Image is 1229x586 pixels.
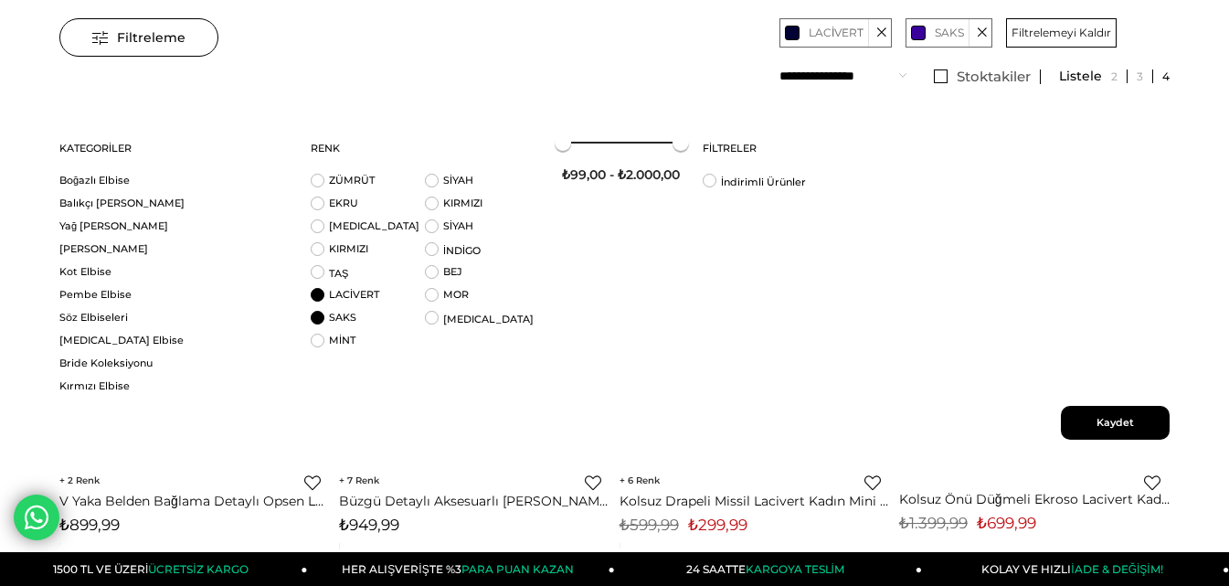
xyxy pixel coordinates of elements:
[615,552,922,586] a: 24 SAATTEKARGOYA TESLİM
[443,174,473,186] a: SİYAH
[339,474,379,486] span: 7
[620,548,620,549] img: png;base64,iVBORw0KGgoAAAANSUhEUgAAAAEAAAABCAYAAAAfFcSJAAAAAXNSR0IArs4c6QAAAA1JREFUGFdjePfu3X8ACW...
[1071,562,1162,576] span: İADE & DEĞİŞİM!
[443,313,534,325] a: [MEDICAL_DATA]
[425,174,539,197] li: SİYAH
[620,547,620,548] img: png;base64,iVBORw0KGgoAAAANSUhEUgAAAAEAAAABCAYAAAAfFcSJAAAAAXNSR0IArs4c6QAAAA1JREFUGFdjePfu3X8ACW...
[59,311,288,325] a: Söz Elbiseleri
[899,491,1170,507] a: Kolsuz Önü Düğmeli Ekroso Lacivert Kadın Mini Elbise 25Y290
[339,544,340,545] img: png;base64,iVBORw0KGgoAAAANSUhEUgAAAAEAAAABCAYAAAAfFcSJAAAAAXNSR0IArs4c6QAAAA1JREFUGFdjePfu3X8ACW...
[620,543,620,544] img: png;base64,iVBORw0KGgoAAAANSUhEUgAAAAEAAAABCAYAAAAfFcSJAAAAAXNSR0IArs4c6QAAAA1JREFUGFdjePfu3X8ACW...
[92,19,185,56] span: Filtreleme
[443,288,469,301] a: MOR
[620,544,620,545] img: png;base64,iVBORw0KGgoAAAANSUhEUgAAAAEAAAABCAYAAAAfFcSJAAAAAXNSR0IArs4c6QAAAA1JREFUGFdjePfu3X8ACW...
[311,197,425,219] li: EKRU
[461,562,574,576] span: PARA PUAN KAZAN
[443,219,473,232] a: SİYAH
[329,288,379,301] a: LACİVERT
[329,334,355,346] a: MİNT
[809,22,863,44] span: LACİVERT
[339,549,340,549] img: png;base64,iVBORw0KGgoAAAANSUhEUgAAAAEAAAABCAYAAAAfFcSJAAAAAXNSR0IArs4c6QAAAA1JREFUGFdjePfu3X8ACW...
[59,379,288,393] a: Kırmızı Elbise
[899,514,968,532] span: ₺1.399,99
[339,516,399,534] span: ₺949,99
[1144,474,1160,491] a: Favorilere Ekle
[311,334,425,357] li: MİNT
[443,197,482,209] a: KIRMIZI
[304,474,321,491] a: Favorilere Ekle
[329,174,375,186] a: ZÜMRÜT
[443,265,462,278] a: BEJ
[935,22,964,44] span: SAKS
[977,514,1036,532] span: ₺699,99
[59,288,288,302] a: Pembe Elbise
[59,197,288,210] a: Balıkçı [PERSON_NAME]
[688,516,747,534] span: ₺299,99
[311,265,425,288] li: TAŞ
[339,546,340,547] img: png;base64,iVBORw0KGgoAAAANSUhEUgAAAAEAAAABCAYAAAAfFcSJAAAAAXNSR0IArs4c6QAAAA1JREFUGFdjePfu3X8ACW...
[425,288,539,311] li: MOR
[425,242,539,265] li: İNDİGO
[59,242,288,256] a: [PERSON_NAME]
[1007,19,1116,47] a: Filtrelemeyi Kaldır
[339,493,609,509] a: Büzgü Detaylı Aksesuarlı [PERSON_NAME] Lacivert Kadın Elbise 25Y352
[59,123,288,174] a: Kategoriler
[620,516,679,534] span: ₺599,99
[308,552,615,586] a: HER ALIŞVERİŞTE %3PARA PUAN KAZAN
[703,123,931,174] a: Filtreler
[1012,19,1111,47] span: Filtrelemeyi Kaldır
[329,197,358,209] a: EKRU
[339,547,340,548] img: png;base64,iVBORw0KGgoAAAANSUhEUgAAAAEAAAABCAYAAAAfFcSJAAAAAXNSR0IArs4c6QAAAA1JREFUGFdjePfu3X8ACW...
[1061,406,1170,440] span: Kaydet
[329,219,419,232] a: [MEDICAL_DATA]
[864,474,881,491] a: Favorilere Ekle
[59,265,288,279] a: Kot Elbise
[620,546,620,547] img: png;base64,iVBORw0KGgoAAAANSUhEUgAAAAEAAAABCAYAAAAfFcSJAAAAAXNSR0IArs4c6QAAAA1JREFUGFdjePfu3X8ACW...
[59,474,100,486] span: 2
[425,197,539,219] li: KIRMIZI
[922,552,1229,586] a: KOLAY VE HIZLIİADE & DEĞİŞİM!
[562,162,680,183] div: ₺99,00 - ₺2.000,00
[59,334,288,347] a: [MEDICAL_DATA] Elbise
[620,493,890,509] a: Kolsuz Drapeli Missil Lacivert Kadın Mini Elbise 25Y146
[329,311,356,324] a: SAKS
[311,123,539,174] a: Renk
[148,562,248,576] span: ÜCRETSİZ KARGO
[925,69,1041,84] a: Stoktakiler
[957,68,1031,85] span: Stoktakiler
[59,543,60,544] img: png;base64,iVBORw0KGgoAAAANSUhEUgAAAAEAAAABCAYAAAAfFcSJAAAAAXNSR0IArs4c6QAAAA1JREFUGFdjePfu3X8ACW...
[59,516,120,534] span: ₺899,99
[703,174,817,197] li: İndirimli Ürünler
[443,244,481,257] a: İNDİGO
[620,474,660,486] span: 6
[746,562,844,576] span: KARGOYA TESLİM
[311,174,425,197] li: ZÜMRÜT
[339,548,340,549] img: png;base64,iVBORw0KGgoAAAANSUhEUgAAAAEAAAABCAYAAAAfFcSJAAAAAXNSR0IArs4c6QAAAA1JREFUGFdjePfu3X8ACW...
[311,219,425,242] li: BEYAZ
[339,543,340,544] img: png;base64,iVBORw0KGgoAAAANSUhEUgAAAAEAAAABCAYAAAAfFcSJAAAAAXNSR0IArs4c6QAAAA1JREFUGFdjePfu3X8ACW...
[329,242,368,255] a: KIRMIZI
[311,242,425,265] li: KIRMIZI
[721,176,806,188] a: İndirimli Ürünler
[425,265,539,288] li: BEJ
[311,311,425,334] li: SAKS
[59,357,288,370] a: Bride Koleksiyonu
[329,267,348,280] a: TAŞ
[311,288,425,311] li: LACİVERT
[59,493,330,509] a: V Yaka Belden Bağlama Detaylı Opsen Lacivert Kadın Elbise 25Y494
[425,311,539,334] li: BEYAZ
[59,174,288,187] a: Boğazlı Elbise
[59,219,288,233] a: Yağ [PERSON_NAME]
[425,219,539,242] li: SİYAH
[59,544,60,545] img: png;base64,iVBORw0KGgoAAAANSUhEUgAAAAEAAAABCAYAAAAfFcSJAAAAAXNSR0IArs4c6QAAAA1JREFUGFdjePfu3X8ACW...
[585,474,601,491] a: Favorilere Ekle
